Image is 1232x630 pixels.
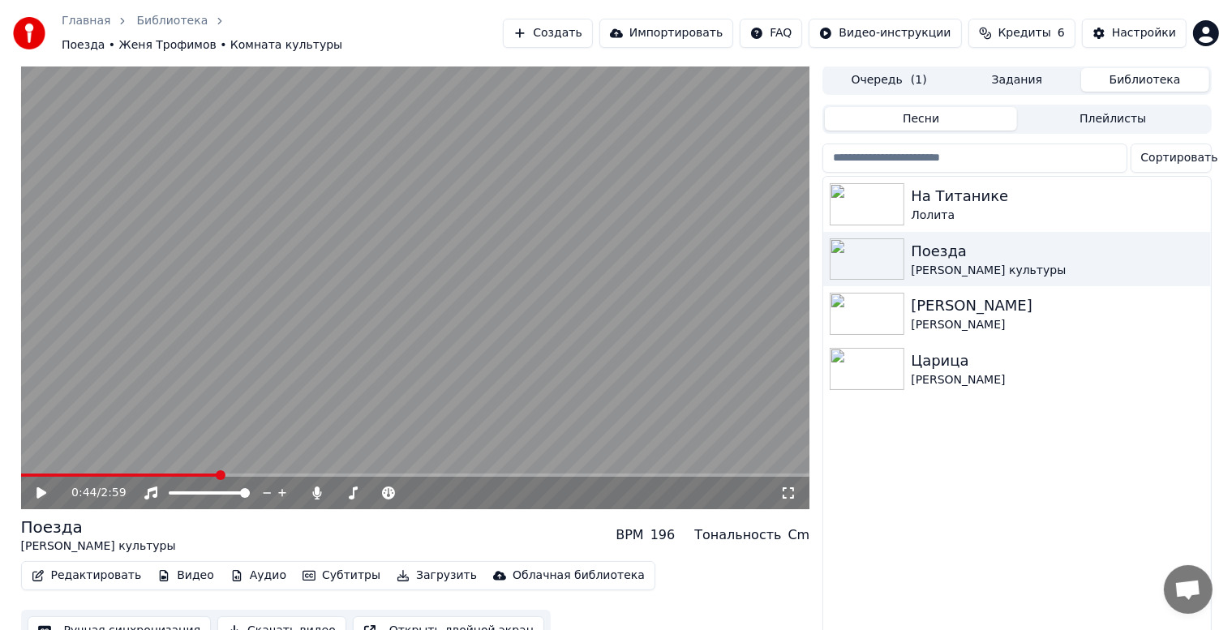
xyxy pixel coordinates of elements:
div: [PERSON_NAME] [911,317,1204,333]
a: Библиотека [136,13,208,29]
span: 6 [1058,25,1065,41]
button: Импортировать [599,19,734,48]
div: Облачная библиотека [513,568,645,584]
div: Лолита [911,208,1204,224]
img: youka [13,17,45,49]
div: [PERSON_NAME] [911,372,1204,388]
span: Поезда • Женя Трофимов • Комната культуры [62,37,342,54]
span: Сортировать [1141,150,1218,166]
button: Библиотека [1081,68,1209,92]
div: 196 [650,525,676,545]
button: Плейлисты [1017,107,1209,131]
div: Поезда [911,240,1204,263]
span: 2:59 [101,485,126,501]
div: Открытый чат [1164,565,1213,614]
button: Задания [953,68,1081,92]
div: [PERSON_NAME] культуры [21,538,176,555]
div: BPM [616,525,643,545]
div: [PERSON_NAME] культуры [911,263,1204,279]
div: Cm [788,525,810,545]
button: Редактировать [25,564,148,587]
span: 0:44 [71,485,97,501]
button: Кредиты6 [968,19,1075,48]
div: / [71,485,110,501]
button: Видео [151,564,221,587]
button: Создать [503,19,592,48]
button: Субтитры [296,564,387,587]
button: Настройки [1082,19,1187,48]
nav: breadcrumb [62,13,503,54]
a: Главная [62,13,110,29]
div: Тональность [694,525,781,545]
button: Аудио [224,564,293,587]
div: Настройки [1112,25,1176,41]
button: Видео-инструкции [809,19,961,48]
button: FAQ [740,19,802,48]
span: ( 1 ) [911,72,927,88]
div: Поезда [21,516,176,538]
div: Царица [911,349,1204,372]
button: Очередь [825,68,953,92]
div: [PERSON_NAME] [911,294,1204,317]
span: Кредиты [998,25,1051,41]
div: На Титанике [911,185,1204,208]
button: Загрузить [390,564,483,587]
button: Песни [825,107,1017,131]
